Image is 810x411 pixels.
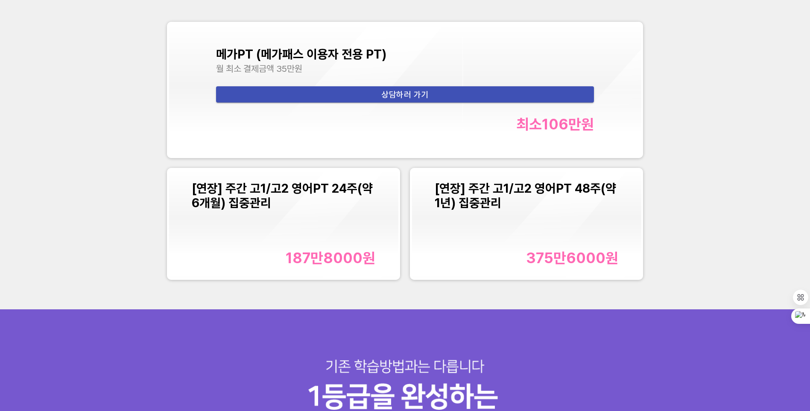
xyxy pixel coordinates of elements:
[216,63,594,74] div: 월 최소 결제금액 35만원
[216,47,386,62] span: 메가PT (메가패스 이용자 전용 PT)
[216,86,594,103] button: 상담하러 가기
[286,249,375,267] div: 187만8000 원
[526,249,618,267] div: 375만6000 원
[223,88,588,102] span: 상담하러 가기
[192,181,373,210] span: [연장] 주간 고1/고2 영어PT 24주(약 6개월) 집중관리
[516,115,594,133] div: 최소 106만 원
[435,181,616,210] span: [연장] 주간 고1/고2 영어PT 48주(약 1년) 집중관리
